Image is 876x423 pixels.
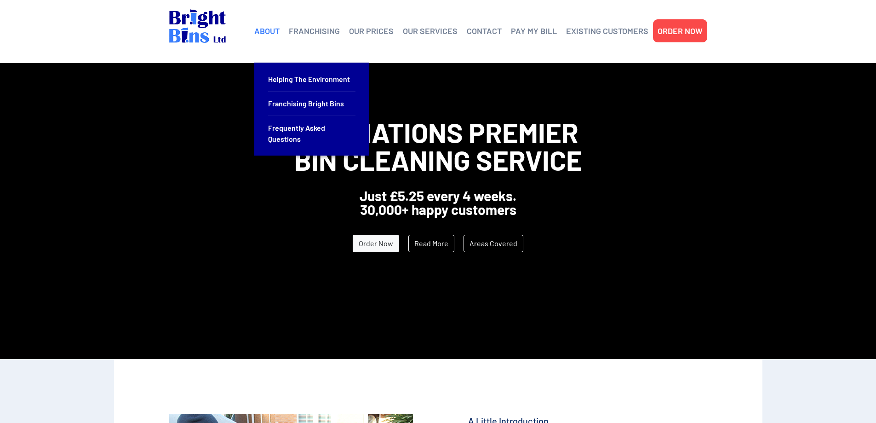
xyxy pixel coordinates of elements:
a: Franchising Bright Bins [268,92,355,116]
a: FRANCHISING [289,24,340,38]
a: EXISTING CUSTOMERS [566,24,648,38]
a: ABOUT [254,24,280,38]
a: Order Now [353,235,399,252]
a: Areas Covered [464,235,523,252]
a: Helping the Environment [268,67,355,92]
a: ORDER NOW [658,24,703,38]
a: OUR PRICES [349,24,394,38]
span: The Nations Premier Bin Cleaning Service [294,116,582,176]
a: Frequently Asked Questions [268,116,355,151]
a: CONTACT [467,24,502,38]
a: Read More [408,235,454,252]
a: PAY MY BILL [511,24,557,38]
a: OUR SERVICES [403,24,458,38]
